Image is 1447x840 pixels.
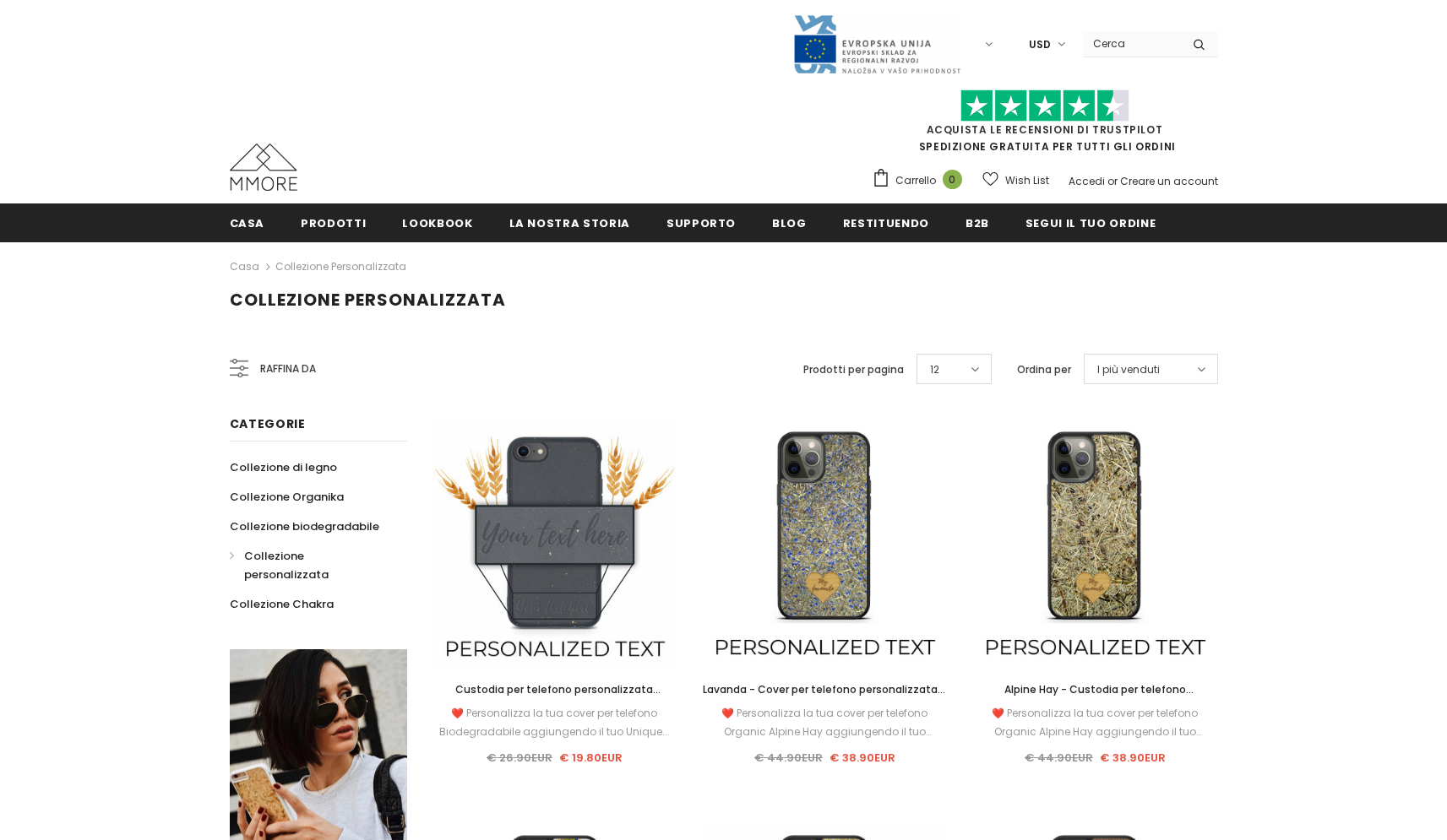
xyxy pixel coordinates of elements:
[754,750,823,766] span: € 44.90EUR
[260,360,316,378] span: Raffina da
[966,215,989,231] span: B2B
[432,680,677,699] a: Custodia per telefono personalizzata biodegradabile - nera
[244,548,329,583] span: Collezione personalizzata
[1025,203,1156,241] a: Segui il tuo ordine
[930,361,939,378] span: 12
[230,288,506,312] span: Collezione personalizzata
[455,682,661,715] span: Custodia per telefono personalizzata biodegradabile - nera
[792,36,961,51] a: Javni Razpis
[230,512,379,541] a: Collezione biodegradabile
[559,750,623,766] span: € 19.80EUR
[666,203,736,241] a: supporto
[992,682,1198,715] span: Alpine Hay - Custodia per telefono personalizzata - Regalo personalizzato
[982,165,1049,195] a: Wish List
[230,589,334,619] a: Collezione Chakra
[843,203,929,241] a: Restituendo
[230,518,379,534] span: Collezione biodegradabile
[230,489,344,505] span: Collezione Organika
[830,750,895,766] span: € 38.90EUR
[843,215,929,231] span: Restituendo
[402,203,472,241] a: Lookbook
[230,541,389,589] a: Collezione personalizzata
[1017,361,1071,378] label: Ordina per
[1097,361,1160,378] span: I più venduti
[895,172,936,189] span: Carrello
[230,203,265,241] a: Casa
[1025,750,1093,766] span: € 44.90EUR
[703,682,946,715] span: Lavanda - Cover per telefono personalizzata - Regalo personalizzato
[943,170,962,189] span: 0
[301,203,366,241] a: Prodotti
[275,259,406,274] a: Collezione personalizzata
[666,215,736,231] span: supporto
[230,453,337,482] a: Collezione di legno
[230,459,337,475] span: Collezione di legno
[1005,172,1049,189] span: Wish List
[230,257,259,277] a: Casa
[872,97,1218,154] span: SPEDIZIONE GRATUITA PER TUTTI GLI ORDINI
[960,89,1129,122] img: Fidati di Pilot Stars
[772,203,807,241] a: Blog
[1025,215,1156,231] span: Segui il tuo ordine
[230,482,344,512] a: Collezione Organika
[772,215,807,231] span: Blog
[432,704,677,741] div: ❤️ Personalizza la tua cover per telefono Biodegradabile aggiungendo il tuo Unique...
[972,704,1217,741] div: ❤️ Personalizza la tua cover per telefono Organic Alpine Hay aggiungendo il tuo Unique...
[803,361,904,378] label: Prodotti per pagina
[1069,174,1105,188] a: Accedi
[702,680,947,699] a: Lavanda - Cover per telefono personalizzata - Regalo personalizzato
[230,144,297,191] img: Casi MMORE
[487,750,552,766] span: € 26.90EUR
[966,203,989,241] a: B2B
[927,122,1163,137] a: Acquista le recensioni di TrustPilot
[1083,31,1180,56] input: Search Site
[1029,36,1051,53] span: USD
[792,14,961,75] img: Javni Razpis
[301,215,366,231] span: Prodotti
[402,215,472,231] span: Lookbook
[230,215,265,231] span: Casa
[702,704,947,741] div: ❤️ Personalizza la tua cover per telefono Organic Alpine Hay aggiungendo il tuo Unique...
[230,415,306,432] span: Categorie
[230,596,334,612] span: Collezione Chakra
[1100,750,1166,766] span: € 38.90EUR
[872,168,971,193] a: Carrello 0
[972,680,1217,699] a: Alpine Hay - Custodia per telefono personalizzata - Regalo personalizzato
[1120,174,1218,188] a: Creare un account
[1107,174,1118,188] span: or
[509,215,630,231] span: La nostra storia
[509,203,630,241] a: La nostra storia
